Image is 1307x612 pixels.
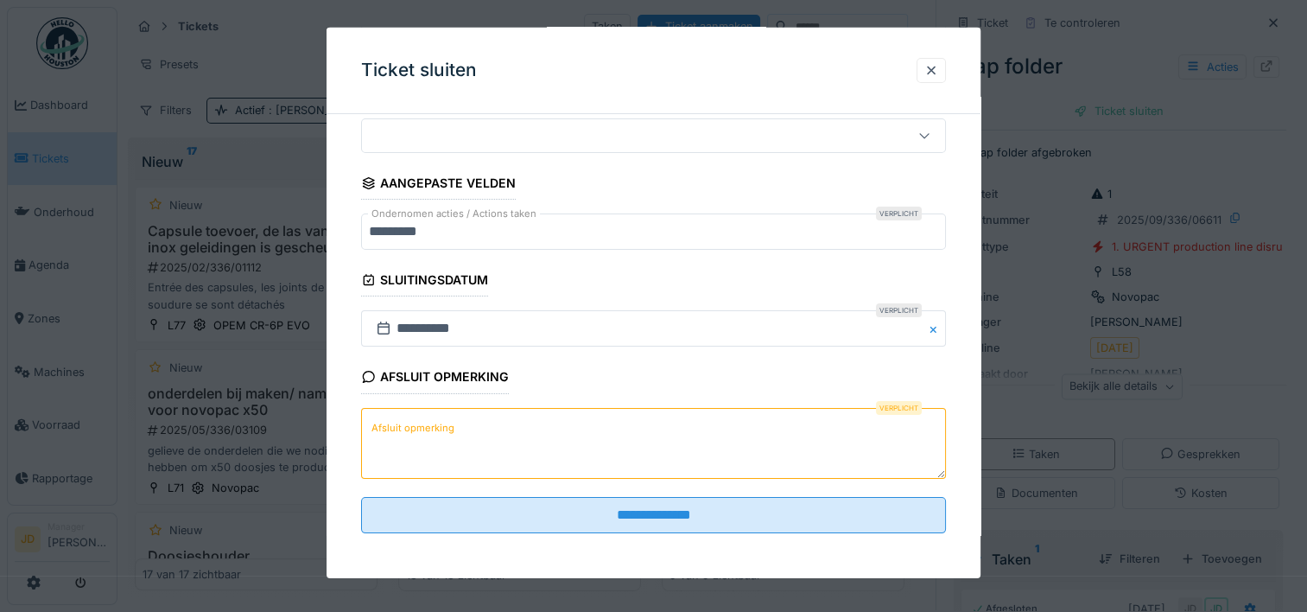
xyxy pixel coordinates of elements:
div: Verplicht [876,303,922,317]
div: Aangepaste velden [361,170,516,200]
div: Verplicht [876,400,922,414]
div: Afsluit opmerking [361,364,509,393]
button: Close [927,310,946,347]
label: Afsluit opmerking [368,418,458,439]
h3: Ticket sluiten [361,60,477,81]
div: Sluitingsdatum [361,267,488,296]
label: Ondernomen acties / Actions taken [368,207,540,221]
div: Verplicht [876,207,922,220]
